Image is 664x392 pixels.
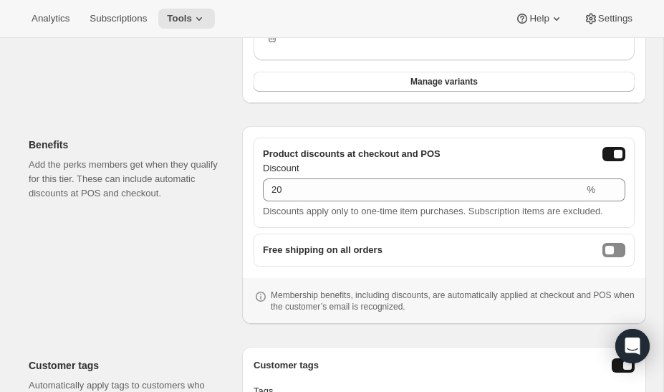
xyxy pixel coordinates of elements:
[612,358,635,373] button: Enable customer tags
[254,358,319,373] h3: Customer tags
[587,184,595,195] span: %
[410,76,478,87] span: Manage variants
[602,147,625,161] button: onlineDiscountEnabled
[23,9,78,29] button: Analytics
[263,147,441,161] span: Product discounts at checkout and POS
[32,13,69,24] span: Analytics
[81,9,155,29] button: Subscriptions
[254,72,635,92] button: Manage variants
[602,243,625,257] button: freeShippingEnabled
[615,329,650,363] div: Open Intercom Messenger
[29,138,219,152] h2: Benefits
[575,9,641,29] button: Settings
[529,13,549,24] span: Help
[263,206,603,216] span: Discounts apply only to one-time item purchases. Subscription items are excluded.
[158,9,215,29] button: Tools
[90,13,147,24] span: Subscriptions
[506,9,572,29] button: Help
[29,358,219,373] h2: Customer tags
[167,13,192,24] span: Tools
[263,163,299,173] span: Discount
[263,243,382,257] span: Free shipping on all orders
[598,13,632,24] span: Settings
[29,158,219,201] p: Add the perks members get when they qualify for this tier. These can include automatic discounts ...
[271,290,635,312] p: Membership benefits, including discounts, are automatically applied at checkout and POS when the ...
